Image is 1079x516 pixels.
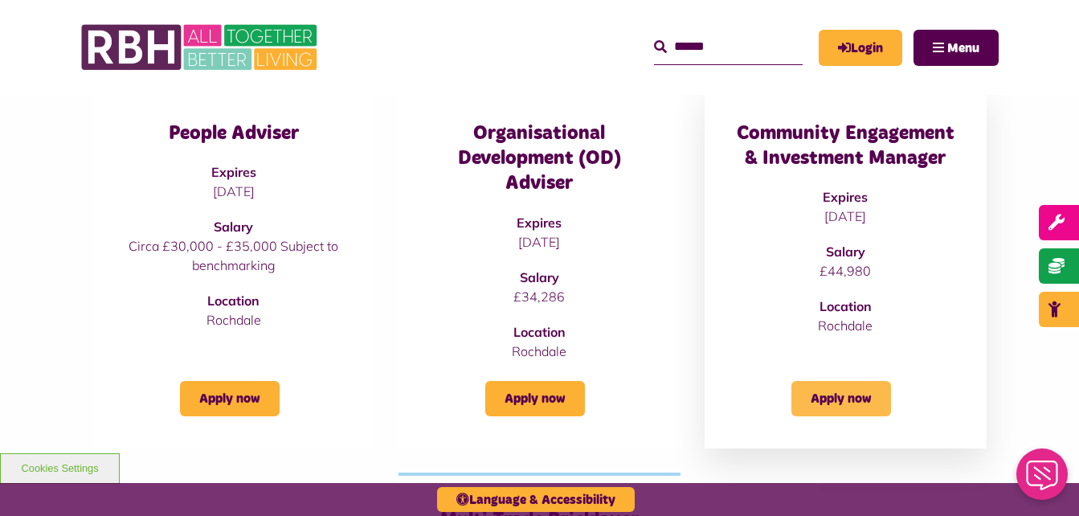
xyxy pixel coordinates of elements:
[819,298,872,314] strong: Location
[180,381,280,416] a: Apply now
[431,232,648,252] p: [DATE]
[654,30,803,64] input: Search
[819,30,902,66] a: MyRBH
[826,244,865,260] strong: Salary
[80,16,321,79] img: RBH
[823,189,868,205] strong: Expires
[214,219,253,235] strong: Salary
[947,42,979,55] span: Menu
[520,269,559,285] strong: Salary
[517,215,562,231] strong: Expires
[913,30,999,66] button: Navigation
[513,324,566,340] strong: Location
[737,316,954,335] p: Rochdale
[431,287,648,306] p: £34,286
[125,121,342,146] h3: People Adviser
[431,342,648,361] p: Rochdale
[125,236,342,275] p: Circa £30,000 - £35,000 Subject to benchmarking
[737,261,954,281] p: £44,980
[125,310,342,330] p: Rochdale
[207,293,260,309] strong: Location
[1007,444,1079,516] iframe: Netcall Web Assistant for live chat
[437,487,635,512] button: Language & Accessibility
[211,164,256,180] strong: Expires
[485,381,585,416] a: Apply now
[737,121,954,171] h3: Community Engagement & Investment Manager
[125,182,342,201] p: [DATE]
[737,207,954,226] p: [DATE]
[431,121,648,197] h3: Organisational Development (OD) Adviser
[791,381,891,416] a: Apply now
